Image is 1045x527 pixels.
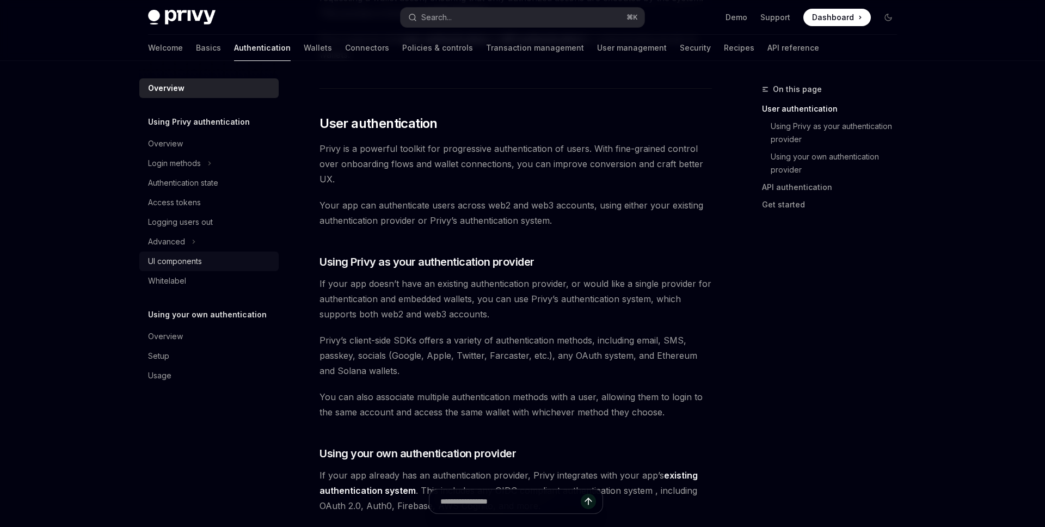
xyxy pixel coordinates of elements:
[148,235,185,248] div: Advanced
[597,35,667,61] a: User management
[304,35,332,61] a: Wallets
[319,468,712,513] span: If your app already has an authentication provider, Privy integrates with your app’s . This inclu...
[148,196,201,209] div: Access tokens
[148,176,218,189] div: Authentication state
[626,13,638,22] span: ⌘ K
[148,274,186,287] div: Whitelabel
[760,12,790,23] a: Support
[139,271,279,291] a: Whitelabel
[139,212,279,232] a: Logging users out
[421,11,452,24] div: Search...
[148,308,267,321] h5: Using your own authentication
[148,255,202,268] div: UI components
[803,9,871,26] a: Dashboard
[139,78,279,98] a: Overview
[319,389,712,420] span: You can also associate multiple authentication methods with a user, allowing them to login to the...
[486,35,584,61] a: Transaction management
[148,10,216,25] img: dark logo
[812,12,854,23] span: Dashboard
[139,327,279,346] a: Overview
[148,82,185,95] div: Overview
[724,35,754,61] a: Recipes
[773,83,822,96] span: On this page
[148,216,213,229] div: Logging users out
[581,494,596,509] button: Send message
[762,179,906,196] a: API authentication
[319,115,438,132] span: User authentication
[234,35,291,61] a: Authentication
[148,157,201,170] div: Login methods
[319,198,712,228] span: Your app can authenticate users across web2 and web3 accounts, using either your existing authent...
[319,333,712,378] span: Privy’s client-side SDKs offers a variety of authentication methods, including email, SMS, passke...
[726,12,747,23] a: Demo
[148,35,183,61] a: Welcome
[762,100,906,118] a: User authentication
[762,196,906,213] a: Get started
[148,330,183,343] div: Overview
[345,35,389,61] a: Connectors
[139,173,279,193] a: Authentication state
[402,35,473,61] a: Policies & controls
[148,115,250,128] h5: Using Privy authentication
[139,134,279,154] a: Overview
[319,446,516,461] span: Using your own authentication provider
[139,252,279,271] a: UI components
[319,254,534,269] span: Using Privy as your authentication provider
[139,346,279,366] a: Setup
[148,137,183,150] div: Overview
[319,276,712,322] span: If your app doesn’t have an existing authentication provider, or would like a single provider for...
[196,35,221,61] a: Basics
[767,35,819,61] a: API reference
[148,369,171,382] div: Usage
[771,118,906,148] a: Using Privy as your authentication provider
[139,366,279,385] a: Usage
[771,148,906,179] a: Using your own authentication provider
[139,193,279,212] a: Access tokens
[880,9,897,26] button: Toggle dark mode
[319,141,712,187] span: Privy is a powerful toolkit for progressive authentication of users. With fine-grained control ov...
[680,35,711,61] a: Security
[401,8,644,27] button: Search...⌘K
[148,350,169,363] div: Setup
